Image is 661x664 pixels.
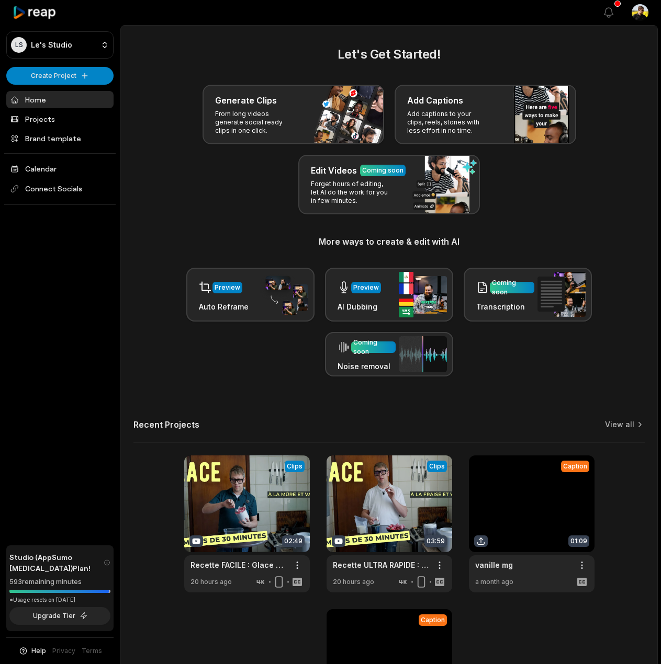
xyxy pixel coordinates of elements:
h3: More ways to create & edit with AI [133,235,645,248]
img: noise_removal.png [399,336,447,372]
a: Recette ULTRA RAPIDE : Glace à la Fraise et Vanille Tahitienne en 30 Minutes ! [333,559,429,570]
span: Studio (AppSumo [MEDICAL_DATA]) Plan! [9,552,104,574]
img: auto_reframe.png [260,274,308,315]
a: Recette FACILE : Glace à la Mûre Maison en 30 Minutes ! [191,559,287,570]
h2: Recent Projects [133,419,199,430]
div: Coming soon [362,166,404,175]
h3: Edit Videos [311,164,357,177]
img: ai_dubbing.png [399,272,447,317]
h2: Let's Get Started! [133,45,645,64]
button: Create Project [6,67,114,85]
h3: Add Captions [407,94,463,107]
h3: Auto Reframe [199,301,249,312]
a: Projects [6,110,114,128]
h3: Noise removal [338,361,396,372]
p: From long videos generate social ready clips in one click. [215,110,296,135]
a: vanille mg [475,559,513,570]
div: Preview [215,283,240,292]
a: Terms [82,646,102,656]
div: LS [11,37,27,53]
button: Help [18,646,46,656]
p: Add captions to your clips, reels, stories with less effort in no time. [407,110,488,135]
div: Preview [353,283,379,292]
h3: AI Dubbing [338,301,381,312]
a: View all [605,419,634,430]
p: Le's Studio [31,40,72,50]
h3: Generate Clips [215,94,277,107]
a: Privacy [52,646,75,656]
img: transcription.png [537,272,586,317]
div: *Usage resets on [DATE] [9,596,110,604]
a: Home [6,91,114,108]
h3: Transcription [476,301,534,312]
button: Upgrade Tier [9,607,110,625]
span: Connect Socials [6,179,114,198]
div: 593 remaining minutes [9,577,110,587]
p: Forget hours of editing, let AI do the work for you in few minutes. [311,180,392,205]
a: Calendar [6,160,114,177]
div: Coming soon [492,278,532,297]
span: Help [31,646,46,656]
div: Coming soon [353,338,394,357]
a: Brand template [6,130,114,147]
